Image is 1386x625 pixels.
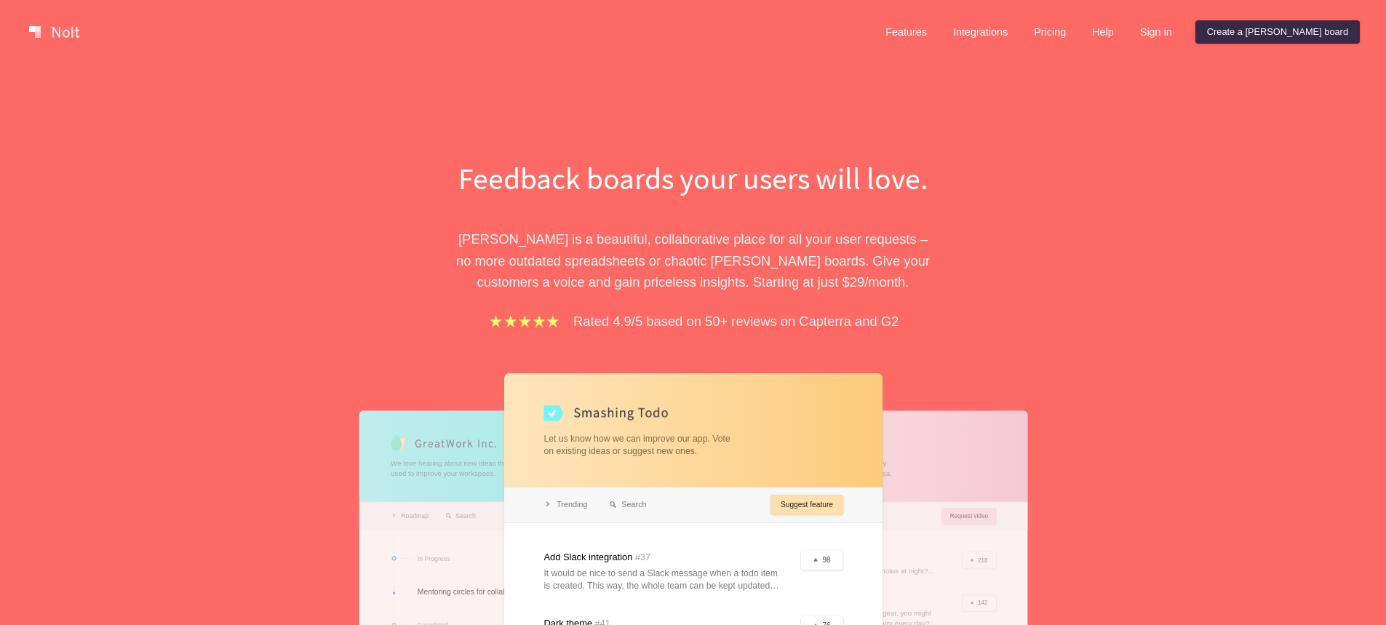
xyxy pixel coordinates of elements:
a: Integrations [941,20,1019,44]
a: Features [874,20,939,44]
a: Help [1080,20,1126,44]
a: Create a [PERSON_NAME] board [1195,20,1360,44]
h1: Feedback boards your users will love. [442,157,944,199]
img: stars.b067e34983.png [487,313,562,330]
p: Rated 4.9/5 based on 50+ reviews on Capterra and G2 [573,311,899,332]
a: Pricing [1022,20,1078,44]
p: [PERSON_NAME] is a beautiful, collaborative place for all your user requests – no more outdated s... [442,228,944,292]
a: Sign in [1128,20,1184,44]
